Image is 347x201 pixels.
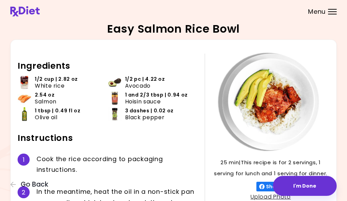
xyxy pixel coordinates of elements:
[10,181,52,188] button: Go Back
[18,60,198,71] h2: Ingredients
[35,98,57,105] span: Salmon
[37,154,198,176] div: C o o k t h e r i c e a c c o r d i n g t o p a c k a g i n g i n s t r u c t i o n s .
[35,114,58,121] span: Olive oil
[35,82,64,89] span: White rice
[125,92,188,98] span: 1 and 2/3 tbsp | 0.94 oz
[18,186,30,198] div: 2
[35,108,80,114] span: 1 tbsp | 0.49 fl oz
[273,176,337,196] button: I'm Done
[35,92,54,98] span: 2.54 oz
[125,98,161,105] span: Hoisin sauce
[212,157,329,179] p: 25 min | This recipe is for 2 servings, 1 serving for lunch and 1 serving for dinner.
[107,23,240,34] h2: Easy Salmon Rice Bowl
[251,193,291,201] a: Upload Photo
[125,114,165,121] span: Black pepper
[18,133,198,144] h2: Instructions
[308,9,326,15] span: Menu
[21,181,48,188] span: Go Back
[10,6,40,16] img: RxDiet
[35,76,78,82] span: 1/2 cup | 2.82 oz
[125,82,151,89] span: Avocado
[18,154,30,166] div: 1
[125,76,165,82] span: 1/2 pc | 4.22 oz
[265,184,282,189] span: Share
[125,108,174,114] span: 3 dashes | 0.02 oz
[256,182,285,191] button: Share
